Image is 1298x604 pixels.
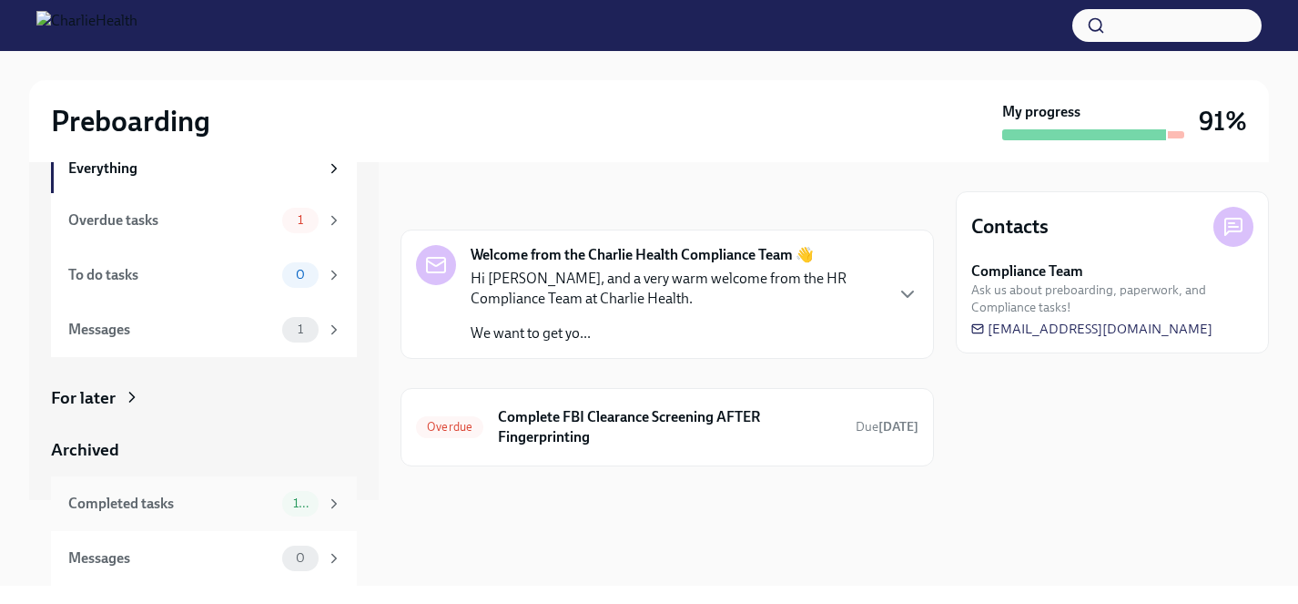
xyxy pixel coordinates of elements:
[856,418,918,435] span: August 16th, 2025 09:00
[471,269,882,309] p: Hi [PERSON_NAME], and a very warm welcome from the HR Compliance Team at Charlie Health.
[416,404,918,451] a: OverdueComplete FBI Clearance Screening AFTER FingerprintingDue[DATE]
[51,248,357,302] a: To do tasks0
[68,159,319,179] div: Everything
[282,497,319,510] span: 10
[51,476,357,531] a: Completed tasks10
[51,438,357,462] a: Archived
[971,261,1083,282] strong: Compliance Team
[498,407,841,447] h6: Complete FBI Clearance Screening AFTER Fingerprinting
[971,282,1253,316] span: Ask us about preboarding, paperwork, and Compliance tasks!
[471,323,882,343] p: We want to get yo...
[51,193,357,248] a: Overdue tasks1
[856,419,918,435] span: Due
[51,103,210,139] h2: Preboarding
[68,210,275,230] div: Overdue tasks
[471,245,814,265] strong: Welcome from the Charlie Health Compliance Team 👋
[1002,102,1080,122] strong: My progress
[51,386,357,410] a: For later
[401,191,486,215] div: In progress
[51,302,357,357] a: Messages1
[416,420,483,434] span: Overdue
[51,386,116,410] div: For later
[68,548,275,568] div: Messages
[287,213,314,227] span: 1
[971,213,1049,241] h4: Contacts
[36,11,137,40] img: CharlieHealth
[285,551,316,565] span: 0
[68,320,275,340] div: Messages
[285,268,316,282] span: 0
[287,322,314,336] span: 1
[51,144,357,193] a: Everything
[1199,105,1247,138] h3: 91%
[878,419,918,435] strong: [DATE]
[68,265,275,285] div: To do tasks
[971,320,1212,338] a: [EMAIL_ADDRESS][DOMAIN_NAME]
[51,531,357,586] a: Messages0
[68,494,275,514] div: Completed tasks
